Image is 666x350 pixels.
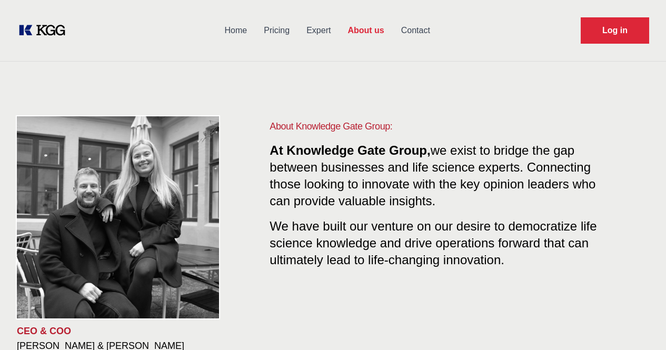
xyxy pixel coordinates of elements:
a: Home [216,17,256,44]
a: About us [339,17,392,44]
a: Contact [393,17,439,44]
span: We have built our venture on our desire to democratize life science knowledge and drive operation... [270,215,597,267]
img: KOL management, KEE, Therapy area experts [17,116,219,318]
h1: About Knowledge Gate Group: [270,119,607,134]
a: KOL Knowledge Platform: Talk to Key External Experts (KEE) [17,22,74,39]
a: Request Demo [581,17,649,44]
p: CEO & COO [17,325,227,337]
a: Pricing [255,17,298,44]
span: At Knowledge Gate Group, [270,143,430,157]
a: Expert [298,17,339,44]
span: we exist to bridge the gap between businesses and life science experts. Connecting those looking ... [270,143,595,208]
